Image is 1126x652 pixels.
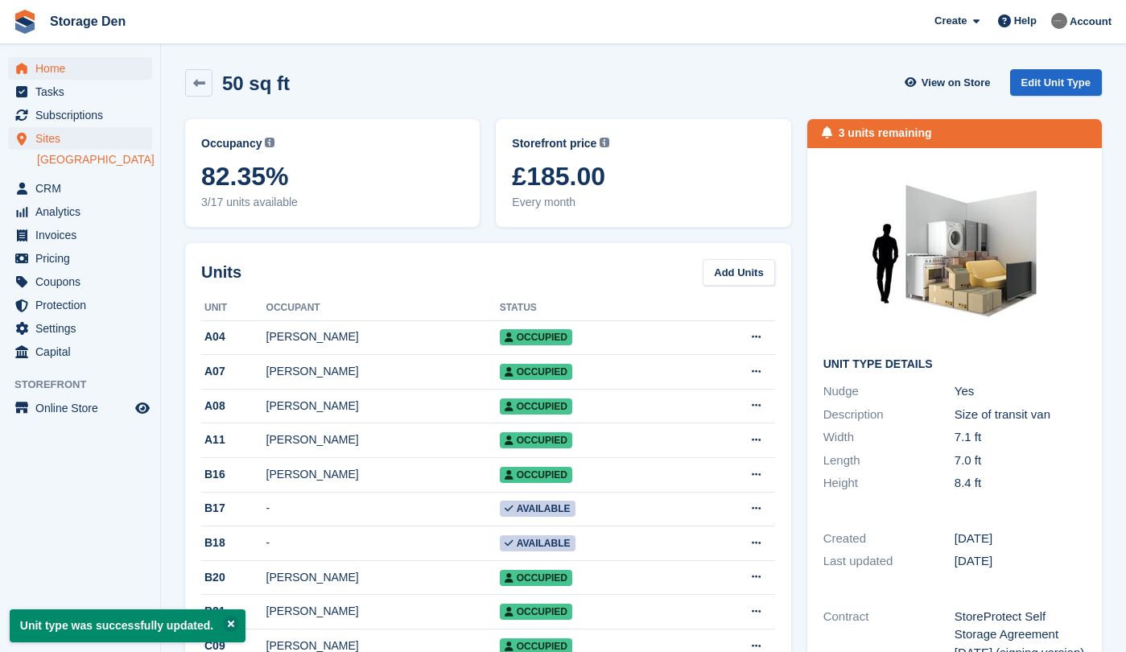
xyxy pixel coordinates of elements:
a: menu [8,57,152,80]
a: menu [8,340,152,363]
div: Size of transit van [955,406,1086,424]
a: menu [8,294,152,316]
span: Coupons [35,270,132,293]
span: Analytics [35,200,132,223]
div: Created [823,530,955,548]
span: Settings [35,317,132,340]
a: menu [8,397,152,419]
span: Occupancy [201,135,262,152]
div: B17 [201,500,266,517]
span: Available [500,535,575,551]
h2: 50 sq ft [222,72,290,94]
a: menu [8,80,152,103]
span: Protection [35,294,132,316]
a: [GEOGRAPHIC_DATA] [37,152,152,167]
div: [PERSON_NAME] [266,363,500,380]
div: A11 [201,431,266,448]
span: 82.35% [201,162,464,191]
span: Help [1014,13,1037,29]
img: Brian Barbour [1051,13,1067,29]
a: menu [8,224,152,246]
a: menu [8,104,152,126]
a: menu [8,317,152,340]
span: Create [934,13,967,29]
td: - [266,492,500,526]
a: Preview store [133,398,152,418]
span: Storefront [14,377,160,393]
a: View on Store [903,69,997,96]
div: [DATE] [955,530,1086,548]
a: menu [8,127,152,150]
div: [DATE] [955,552,1086,571]
span: Online Store [35,397,132,419]
span: Account [1070,14,1112,30]
span: CRM [35,177,132,200]
div: Yes [955,382,1086,401]
span: Capital [35,340,132,363]
th: Occupant [266,295,500,321]
span: View on Store [922,75,991,91]
span: Every month [512,194,774,211]
p: Unit type was successfully updated. [10,609,245,642]
div: [PERSON_NAME] [266,569,500,586]
span: Occupied [500,364,572,380]
span: Occupied [500,398,572,415]
a: Edit Unit Type [1010,69,1102,96]
div: 7.1 ft [955,428,1086,447]
img: 50-sqft-unit.jpg [834,164,1075,345]
h2: Unit Type details [823,358,1086,371]
td: - [266,526,500,561]
div: Last updated [823,552,955,571]
div: Nudge [823,382,955,401]
div: A08 [201,398,266,415]
div: [PERSON_NAME] [266,466,500,483]
div: Length [823,452,955,470]
h2: Units [201,260,241,284]
img: icon-info-grey-7440780725fd019a000dd9b08b2336e03edf1995a4989e88bcd33f0948082b44.svg [265,138,274,147]
div: B18 [201,534,266,551]
span: Occupied [500,570,572,586]
span: Sites [35,127,132,150]
img: stora-icon-8386f47178a22dfd0bd8f6a31ec36ba5ce8667c1dd55bd0f319d3a0aa187defe.svg [13,10,37,34]
div: B20 [201,569,266,586]
div: 3 units remaining [839,125,932,142]
span: Occupied [500,604,572,620]
div: Description [823,406,955,424]
div: B16 [201,466,266,483]
div: Height [823,474,955,493]
span: Occupied [500,432,572,448]
div: 8.4 ft [955,474,1086,493]
span: Subscriptions [35,104,132,126]
a: menu [8,270,152,293]
div: 7.0 ft [955,452,1086,470]
span: 3/17 units available [201,194,464,211]
a: menu [8,177,152,200]
a: menu [8,200,152,223]
div: Width [823,428,955,447]
a: Add Units [703,259,774,286]
img: icon-info-grey-7440780725fd019a000dd9b08b2336e03edf1995a4989e88bcd33f0948082b44.svg [600,138,609,147]
div: A04 [201,328,266,345]
a: Storage Den [43,8,132,35]
span: Available [500,501,575,517]
a: menu [8,247,152,270]
div: [PERSON_NAME] [266,431,500,448]
span: Pricing [35,247,132,270]
span: Home [35,57,132,80]
span: £185.00 [512,162,774,191]
div: [PERSON_NAME] [266,398,500,415]
div: [PERSON_NAME] [266,603,500,620]
th: Status [500,295,691,321]
span: Tasks [35,80,132,103]
th: Unit [201,295,266,321]
div: [PERSON_NAME] [266,328,500,345]
span: Invoices [35,224,132,246]
div: A07 [201,363,266,380]
span: Occupied [500,329,572,345]
span: Storefront price [512,135,596,152]
span: Occupied [500,467,572,483]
